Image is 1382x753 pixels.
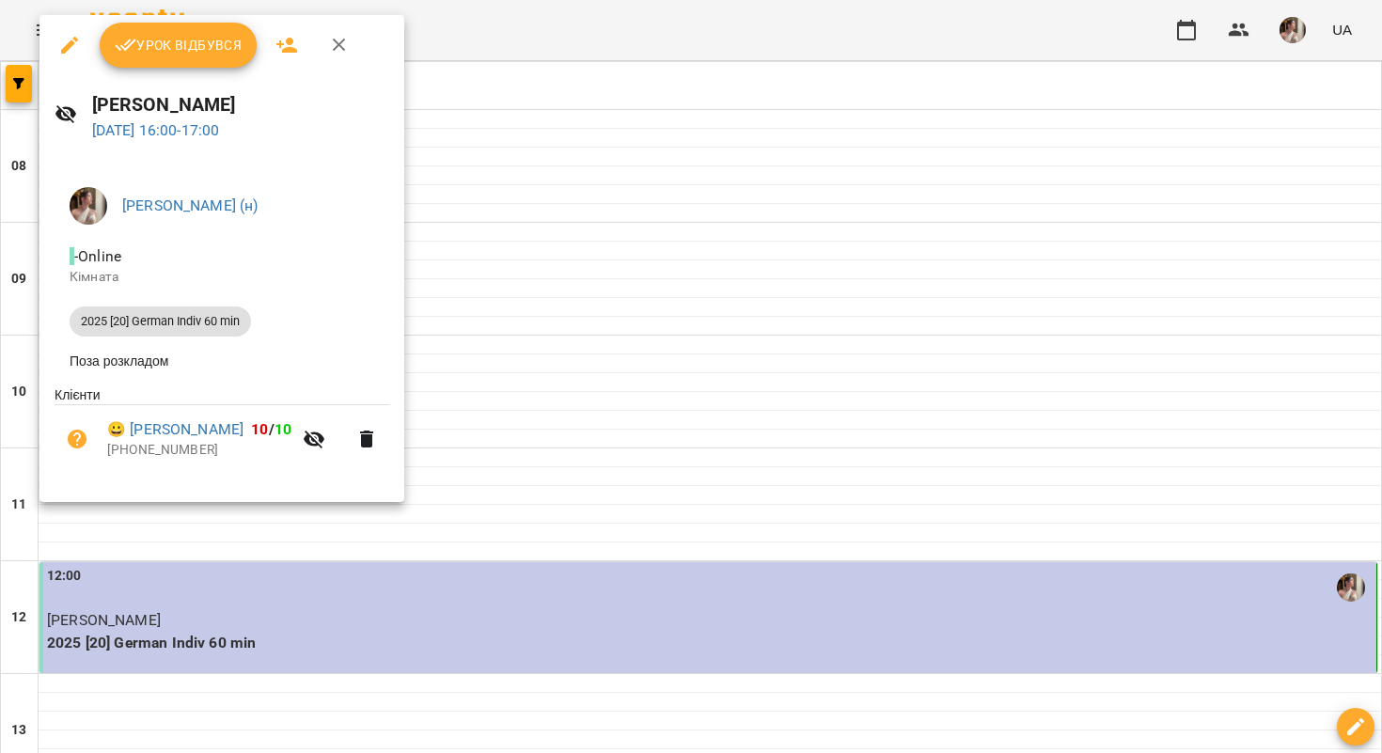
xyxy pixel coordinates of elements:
[92,90,389,119] h6: [PERSON_NAME]
[70,187,107,225] img: 0a4dad19eba764c2f594687fe5d0a04d.jpeg
[122,196,259,214] a: [PERSON_NAME] (н)
[107,418,243,441] a: 😀 [PERSON_NAME]
[115,34,243,56] span: Урок відбувся
[275,420,291,438] span: 10
[70,313,251,330] span: 2025 [20] German Indiv 60 min
[100,23,258,68] button: Урок відбувся
[55,385,389,479] ul: Клієнти
[251,420,268,438] span: 10
[251,420,291,438] b: /
[92,121,220,139] a: [DATE] 16:00-17:00
[55,416,100,462] button: Візит ще не сплачено. Додати оплату?
[55,344,389,378] li: Поза розкладом
[70,247,125,265] span: - Online
[107,441,291,460] p: [PHONE_NUMBER]
[70,268,374,287] p: Кімната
